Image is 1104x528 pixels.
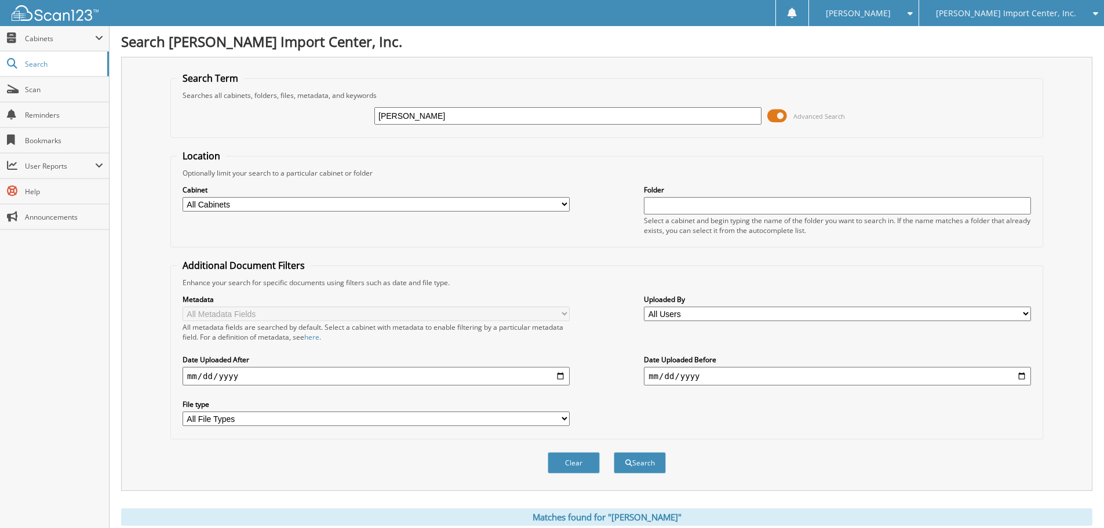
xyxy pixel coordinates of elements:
div: Matches found for "[PERSON_NAME]" [121,508,1092,526]
legend: Additional Document Filters [177,259,311,272]
input: end [644,367,1031,385]
h1: Search [PERSON_NAME] Import Center, Inc. [121,32,1092,51]
label: Uploaded By [644,294,1031,304]
span: Search [25,59,101,69]
div: Enhance your search for specific documents using filters such as date and file type. [177,278,1037,287]
span: Scan [25,85,103,94]
span: Reminders [25,110,103,120]
label: Metadata [183,294,570,304]
span: Bookmarks [25,136,103,145]
label: File type [183,399,570,409]
label: Cabinet [183,185,570,195]
span: Advanced Search [793,112,845,121]
label: Date Uploaded After [183,355,570,365]
img: scan123-logo-white.svg [12,5,99,21]
div: All metadata fields are searched by default. Select a cabinet with metadata to enable filtering b... [183,322,570,342]
legend: Location [177,150,226,162]
div: Searches all cabinets, folders, files, metadata, and keywords [177,90,1037,100]
button: Clear [548,452,600,474]
span: [PERSON_NAME] [826,10,891,17]
input: start [183,367,570,385]
button: Search [614,452,666,474]
div: Optionally limit your search to a particular cabinet or folder [177,168,1037,178]
span: User Reports [25,161,95,171]
a: here [304,332,319,342]
div: Select a cabinet and begin typing the name of the folder you want to search in. If the name match... [644,216,1031,235]
span: Help [25,187,103,196]
span: Announcements [25,212,103,222]
span: [PERSON_NAME] Import Center, Inc. [936,10,1076,17]
label: Folder [644,185,1031,195]
label: Date Uploaded Before [644,355,1031,365]
span: Cabinets [25,34,95,43]
legend: Search Term [177,72,244,85]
